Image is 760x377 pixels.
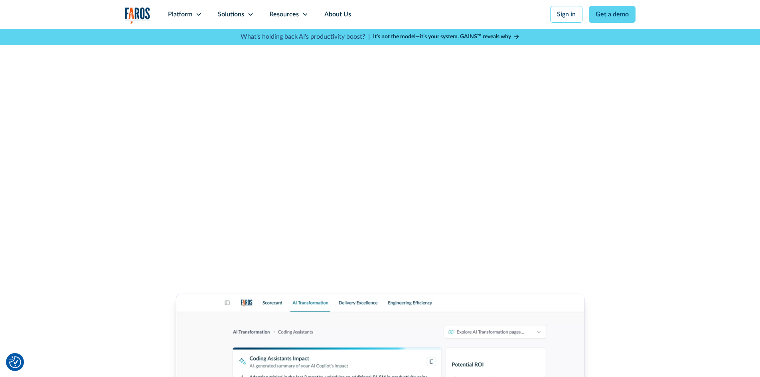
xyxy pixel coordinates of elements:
[550,6,582,23] a: Sign in
[9,356,21,368] img: Revisit consent button
[373,33,520,41] a: It’s not the model—it’s your system. GAINS™ reveals why
[241,32,370,41] p: What's holding back AI's productivity boost? |
[9,356,21,368] button: Cookie Settings
[125,7,150,24] a: home
[589,6,636,23] a: Get a demo
[373,34,511,39] strong: It’s not the model—it’s your system. GAINS™ reveals why
[270,10,299,19] div: Resources
[218,10,244,19] div: Solutions
[168,10,192,19] div: Platform
[125,7,150,24] img: Logo of the analytics and reporting company Faros.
